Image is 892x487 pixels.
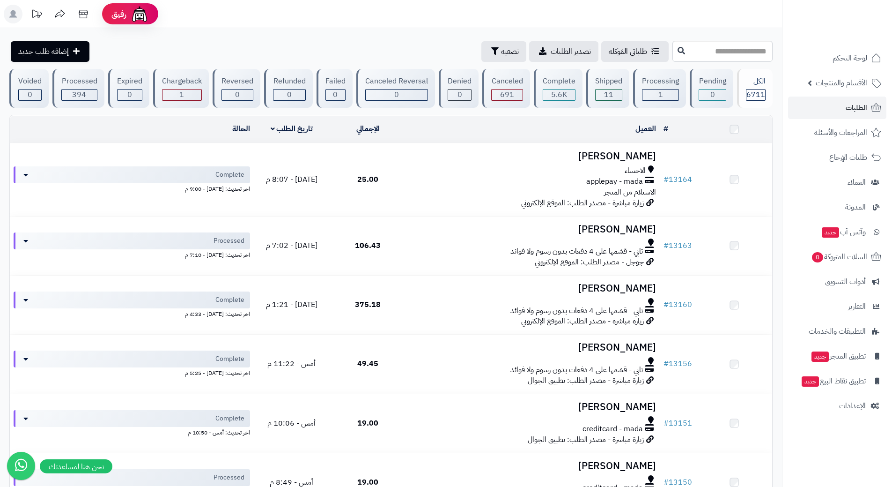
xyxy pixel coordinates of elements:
span: creditcard - mada [582,424,643,435]
span: Complete [215,295,244,305]
span: زيارة مباشرة - مصدر الطلب: تطبيق الجوال [528,434,644,445]
a: العملاء [788,171,886,194]
h3: [PERSON_NAME] [410,342,656,353]
a: Shipped 11 [584,69,631,108]
a: أدوات التسويق [788,270,886,293]
a: المدونة [788,196,886,218]
div: 0 [699,90,725,100]
a: تصدير الطلبات [529,41,598,62]
span: السلات المتروكة [811,250,867,263]
a: Expired 0 [106,69,151,108]
span: تابي - قسّمها على 4 دفعات بدون رسوم ولا فوائد [510,246,643,257]
span: أمس - 11:22 م [267,358,316,369]
div: اخر تحديث: [DATE] - 7:10 م [14,249,250,259]
span: التقارير [848,300,866,313]
div: 0 [326,90,345,100]
span: جوجل - مصدر الطلب: الموقع الإلكتروني [535,256,644,268]
div: Voided [18,76,42,87]
span: زيارة مباشرة - مصدر الطلب: الموقع الإلكتروني [521,197,644,209]
div: Canceled Reversal [365,76,428,87]
a: طلبات الإرجاع [788,146,886,169]
a: Complete 5.6K [532,69,584,108]
div: 5613 [543,90,575,100]
span: 691 [500,89,514,100]
span: المراجعات والأسئلة [814,126,867,139]
span: [DATE] - 7:02 م [266,240,317,251]
a: Processed 394 [51,69,106,108]
div: Processing [642,76,679,87]
div: Pending [699,76,726,87]
div: Canceled [491,76,523,87]
div: الكل [746,76,766,87]
span: 0 [127,89,132,100]
a: تطبيق المتجرجديد [788,345,886,367]
div: Reversed [221,76,253,87]
a: Refunded 0 [262,69,314,108]
span: 5.6K [551,89,567,100]
span: 0 [394,89,399,100]
div: Complete [543,76,575,87]
a: الإعدادات [788,395,886,417]
span: 0 [235,89,240,100]
h3: [PERSON_NAME] [410,151,656,162]
a: لوحة التحكم [788,47,886,69]
a: تحديثات المنصة [25,5,48,26]
span: جديد [811,352,829,362]
a: #13160 [663,299,692,310]
a: الكل6711 [735,69,774,108]
a: تاريخ الطلب [271,123,313,135]
span: [DATE] - 1:21 م [266,299,317,310]
a: طلباتي المُوكلة [601,41,669,62]
span: applepay - mada [586,176,643,187]
span: لوحة التحكم [833,52,867,65]
span: # [663,174,669,185]
span: Processed [214,473,244,482]
span: الاحساء [625,165,646,176]
span: تطبيق المتجر [811,350,866,363]
img: logo-2.png [828,9,883,29]
a: #13151 [663,418,692,429]
span: Complete [215,414,244,423]
a: الحالة [232,123,250,135]
span: 0 [811,252,824,263]
span: 0 [457,89,462,100]
a: السلات المتروكة0 [788,246,886,268]
a: # [663,123,668,135]
span: طلبات الإرجاع [829,151,867,164]
h3: [PERSON_NAME] [410,402,656,412]
div: 0 [118,90,142,100]
span: 106.43 [355,240,381,251]
div: اخر تحديث: [DATE] - 4:33 م [14,308,250,318]
div: 0 [273,90,305,100]
span: Complete [215,354,244,364]
div: اخر تحديث: أمس - 10:50 م [14,427,250,437]
div: 0 [19,90,41,100]
span: 25.00 [357,174,378,185]
div: Chargeback [162,76,202,87]
a: العميل [635,123,656,135]
span: وآتس آب [821,225,866,239]
span: إضافة طلب جديد [18,46,69,57]
div: اخر تحديث: [DATE] - 9:00 م [14,183,250,193]
a: Voided 0 [7,69,51,108]
h3: [PERSON_NAME] [410,224,656,235]
span: تطبيق نقاط البيع [801,375,866,388]
span: جديد [802,376,819,387]
span: تصدير الطلبات [551,46,591,57]
span: 0 [287,89,292,100]
a: #13156 [663,358,692,369]
div: Expired [117,76,142,87]
a: Processing 1 [631,69,688,108]
span: الطلبات [846,101,867,114]
span: طلباتي المُوكلة [609,46,647,57]
div: Refunded [273,76,305,87]
span: 11 [604,89,613,100]
span: 394 [72,89,86,100]
a: #13163 [663,240,692,251]
span: 49.45 [357,358,378,369]
a: المراجعات والأسئلة [788,121,886,144]
span: Processed [214,236,244,246]
a: Failed 0 [315,69,354,108]
span: المدونة [845,201,866,214]
span: 0 [28,89,32,100]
